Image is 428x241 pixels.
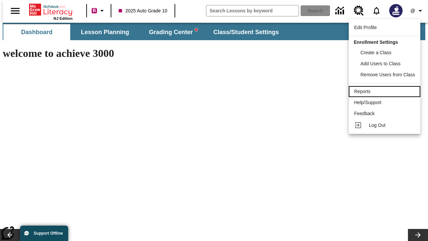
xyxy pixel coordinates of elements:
[360,72,415,77] span: Remove Users from Class
[369,123,386,128] span: Log Out
[354,39,398,45] span: Enrollment Settings
[354,111,374,116] span: Feedback
[360,50,392,55] span: Create a Class
[360,61,401,66] span: Add Users to Class
[354,100,382,105] span: Help/Support
[354,25,377,30] span: Edit Profile
[354,89,370,94] span: Reports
